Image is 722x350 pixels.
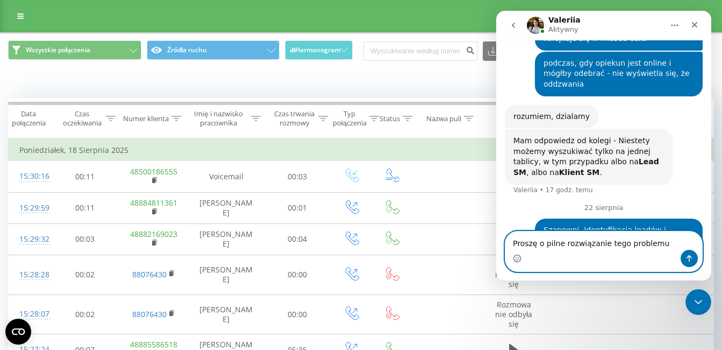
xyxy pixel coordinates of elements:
[52,295,119,334] td: 00:02
[685,289,711,315] iframe: Intercom live chat
[52,223,119,255] td: 00:03
[496,11,711,281] iframe: Intercom live chat
[130,166,177,177] a: 48500186555
[19,304,41,325] div: 15:28:07
[273,109,316,128] div: Czas trwania rozmowy
[483,41,541,61] button: Eksport
[132,269,167,279] a: 88076430
[426,114,461,123] div: Nazwa puli
[39,208,206,295] div: Szanowni, Identyfikacja leadów i klientów oraz kierowanie ich do przypisanych Opiekunów wydaje si...
[264,295,331,334] td: 00:00
[295,46,340,54] span: Harmonogram
[123,114,169,123] div: Numer klienta
[491,109,543,128] div: Nagranie rozmowy
[130,198,177,208] a: 48884811361
[19,229,41,250] div: 15:29:32
[495,260,532,289] span: Rozmowa nie odbyła się
[8,40,141,60] button: Wszystkie połączenia
[189,295,264,334] td: [PERSON_NAME]
[132,309,167,319] a: 88076430
[184,239,202,256] button: Wyślij wiadomość…
[189,223,264,255] td: [PERSON_NAME]
[189,161,264,192] td: Voicemail
[189,109,249,128] div: Imię i nazwisko pracownika
[9,221,206,239] textarea: Napisz wiadomość...
[189,255,264,295] td: [PERSON_NAME]
[19,198,41,219] div: 15:29:59
[5,319,31,345] button: Open CMP widget
[380,114,400,123] div: Status
[26,46,90,54] span: Wszystkie połączenia
[52,192,119,223] td: 00:11
[264,161,331,192] td: 00:03
[61,109,103,128] div: Czas oczekiwania
[264,223,331,255] td: 00:04
[264,192,331,223] td: 00:01
[147,40,280,60] button: Źródła ruchu
[130,339,177,349] a: 48885586518
[19,166,41,187] div: 15:30:16
[9,109,48,128] div: Data połączenia
[130,229,177,239] a: 48882169023
[333,109,367,128] div: Typ połączenia
[495,299,532,329] span: Rozmowa nie odbyła się
[264,255,331,295] td: 00:00
[19,264,41,285] div: 15:28:28
[189,192,264,223] td: [PERSON_NAME]
[9,208,206,296] div: Radosław mówi…
[47,214,198,288] div: Szanowni, Identyfikacja leadów i klientów oraz kierowanie ich do przypisanych Opiekunów wydaje si...
[285,40,353,60] button: Harmonogram
[52,255,119,295] td: 00:02
[363,41,477,61] input: Wyszukiwanie według numeru
[17,243,25,252] button: Selektor emotek
[52,161,119,192] td: 00:11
